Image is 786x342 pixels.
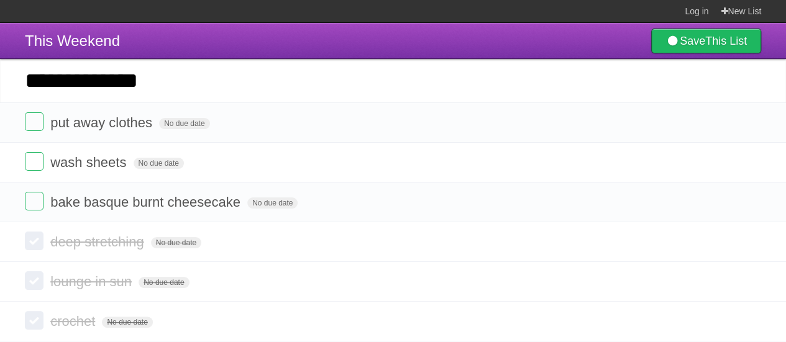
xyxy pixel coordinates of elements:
label: Done [25,311,43,330]
span: No due date [134,158,184,169]
span: crochet [50,313,98,329]
span: No due date [139,277,189,288]
label: Done [25,271,43,290]
span: This Weekend [25,32,120,49]
label: Done [25,152,43,171]
label: Done [25,192,43,210]
span: No due date [102,317,152,328]
b: This List [705,35,747,47]
span: No due date [247,197,298,209]
span: lounge in sun [50,274,135,289]
label: Done [25,232,43,250]
label: Done [25,112,43,131]
span: bake basque burnt cheesecake [50,194,244,210]
span: No due date [159,118,209,129]
span: deep stretching [50,234,147,250]
a: SaveThis List [651,29,761,53]
span: wash sheets [50,155,129,170]
span: put away clothes [50,115,155,130]
span: No due date [151,237,201,248]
